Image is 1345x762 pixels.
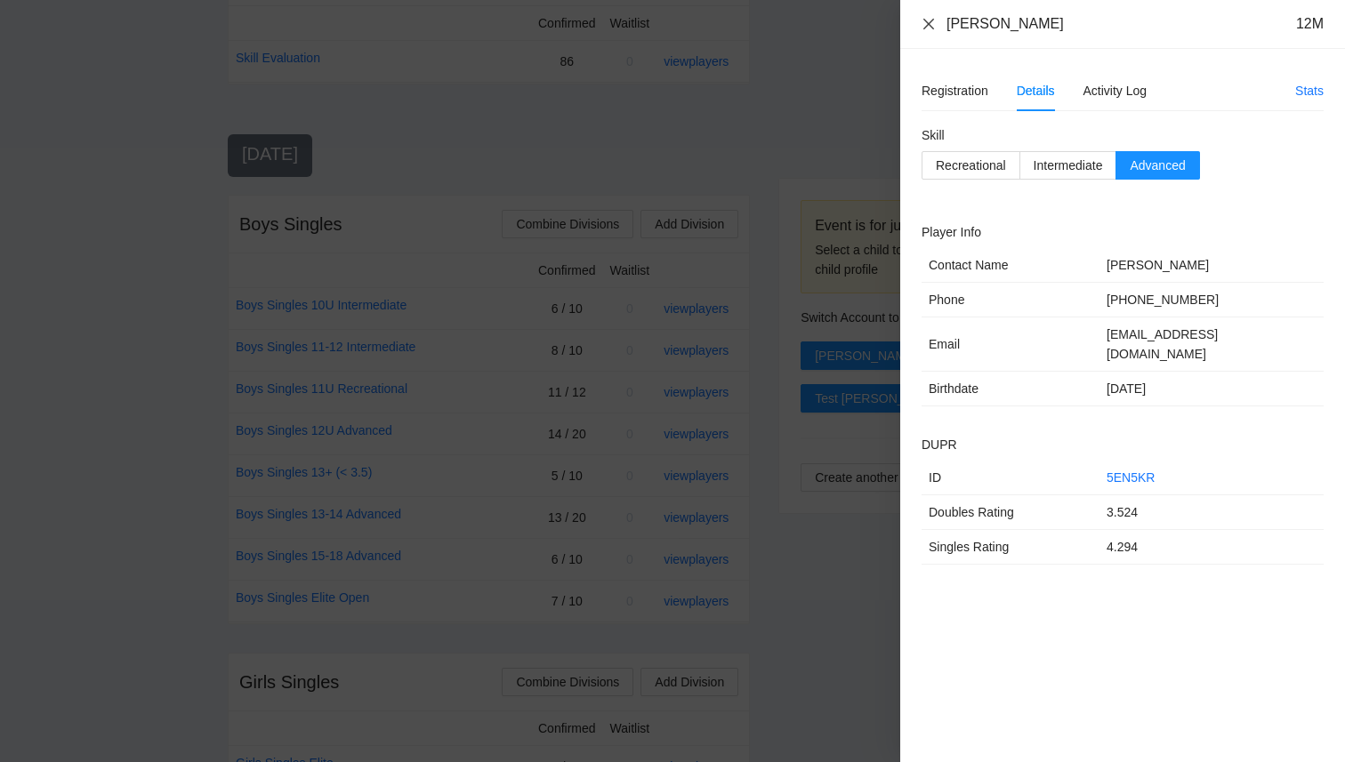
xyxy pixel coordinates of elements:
[1099,317,1324,372] td: [EMAIL_ADDRESS][DOMAIN_NAME]
[922,81,988,100] div: Registration
[922,248,1099,283] td: Contact Name
[922,17,936,32] button: Close
[922,435,1324,454] h2: DUPR
[1099,248,1324,283] td: [PERSON_NAME]
[922,17,936,31] span: close
[922,372,1099,406] td: Birthdate
[946,14,1064,34] div: [PERSON_NAME]
[1107,505,1138,519] span: 3.524
[1130,158,1185,172] span: Advanced
[1017,81,1055,100] div: Details
[922,495,1099,530] td: Doubles Rating
[922,461,1099,495] td: ID
[1107,470,1155,485] a: 5EN5KR
[1296,14,1324,34] div: 12M
[1034,158,1103,172] span: Intermediate
[922,317,1099,372] td: Email
[922,283,1099,317] td: Phone
[1107,540,1138,554] span: 4.294
[1099,283,1324,317] td: [PHONE_NUMBER]
[922,530,1099,565] td: Singles Rating
[1083,81,1148,100] div: Activity Log
[922,222,1324,242] h2: Player Info
[1099,372,1324,406] td: [DATE]
[936,158,1006,172] span: Recreational
[1295,84,1324,98] a: Stats
[922,125,1324,145] h2: Skill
